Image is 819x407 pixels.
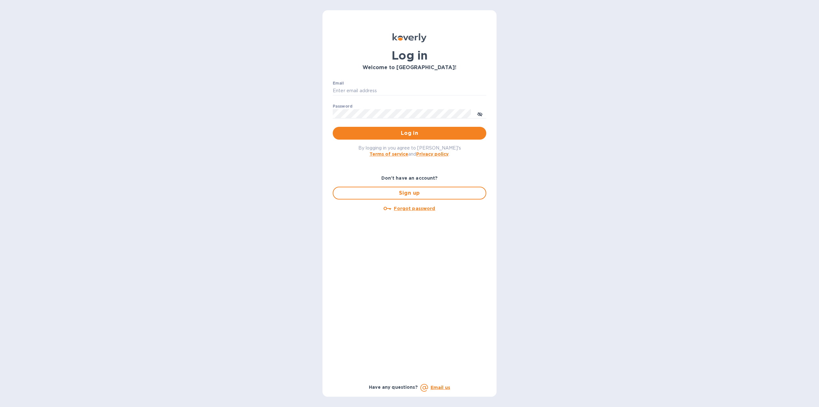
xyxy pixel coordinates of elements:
h3: Welcome to [GEOGRAPHIC_DATA]! [333,65,486,71]
input: Enter email address [333,86,486,96]
a: Email us [431,385,450,390]
u: Forgot password [394,206,435,211]
b: Don't have an account? [381,175,438,181]
span: Log in [338,129,481,137]
span: Sign up [338,189,481,197]
h1: Log in [333,49,486,62]
button: toggle password visibility [473,107,486,120]
label: Email [333,81,344,85]
img: Koverly [393,33,426,42]
button: Sign up [333,187,486,199]
a: Terms of service [370,151,408,157]
button: Log in [333,127,486,140]
label: Password [333,104,352,108]
span: By logging in you agree to [PERSON_NAME]'s and . [358,145,461,157]
a: Privacy policy [416,151,449,157]
b: Have any questions? [369,385,418,390]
